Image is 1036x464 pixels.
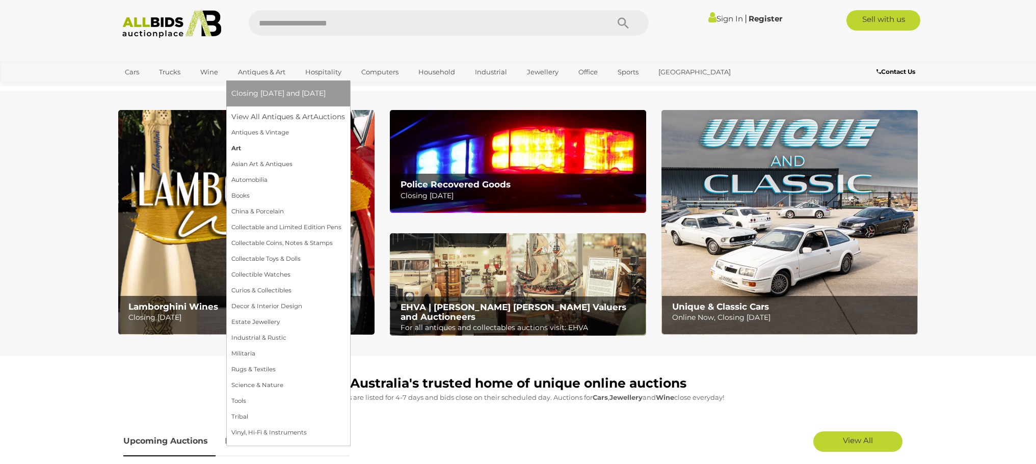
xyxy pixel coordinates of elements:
b: Lamborghini Wines [128,302,218,312]
a: Unique & Classic Cars Unique & Classic Cars Online Now, Closing [DATE] [661,110,918,335]
b: Contact Us [876,68,915,75]
a: Industrial [468,64,514,80]
img: Allbids.com.au [117,10,227,38]
p: Online Now, Closing [DATE] [672,311,912,324]
h1: Australia's trusted home of unique online auctions [123,376,913,391]
a: EHVA | Evans Hastings Valuers and Auctioneers EHVA | [PERSON_NAME] [PERSON_NAME] Valuers and Auct... [390,233,646,336]
a: Register [749,14,782,23]
a: Cars [118,64,146,80]
a: Upcoming Auctions [123,426,216,456]
a: Trucks [152,64,187,80]
b: Unique & Classic Cars [672,302,769,312]
img: Police Recovered Goods [390,110,646,212]
a: Sell with us [846,10,920,31]
a: Police Recovered Goods Police Recovered Goods Closing [DATE] [390,110,646,212]
a: Antiques & Art [231,64,292,80]
b: Police Recovered Goods [401,179,511,189]
p: Closing [DATE] [401,189,641,202]
img: Unique & Classic Cars [661,110,918,335]
strong: Jewellery [609,393,643,401]
a: Household [412,64,462,80]
a: Hospitality [299,64,348,80]
a: Wine [194,64,225,80]
a: Office [572,64,604,80]
span: | [745,13,747,24]
span: View All [843,435,873,445]
p: All Auctions are listed for 4-7 days and bids close on their scheduled day. Auctions for , and cl... [123,392,913,403]
a: Contact Us [876,66,918,77]
b: EHVA | [PERSON_NAME] [PERSON_NAME] Valuers and Auctioneers [401,302,626,322]
a: Sports [611,64,645,80]
p: Closing [DATE] [128,311,368,324]
img: Lamborghini Wines [118,110,375,335]
button: Search [598,10,649,36]
a: Sign In [708,14,743,23]
a: [GEOGRAPHIC_DATA] [652,64,737,80]
a: View All [813,431,902,452]
a: Lamborghini Wines Lamborghini Wines Closing [DATE] [118,110,375,335]
strong: Wine [656,393,674,401]
a: Past Auctions [217,426,288,456]
strong: Cars [593,393,608,401]
a: Computers [355,64,405,80]
img: EHVA | Evans Hastings Valuers and Auctioneers [390,233,646,336]
a: Jewellery [520,64,565,80]
p: For all antiques and collectables auctions visit: EHVA [401,321,641,334]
